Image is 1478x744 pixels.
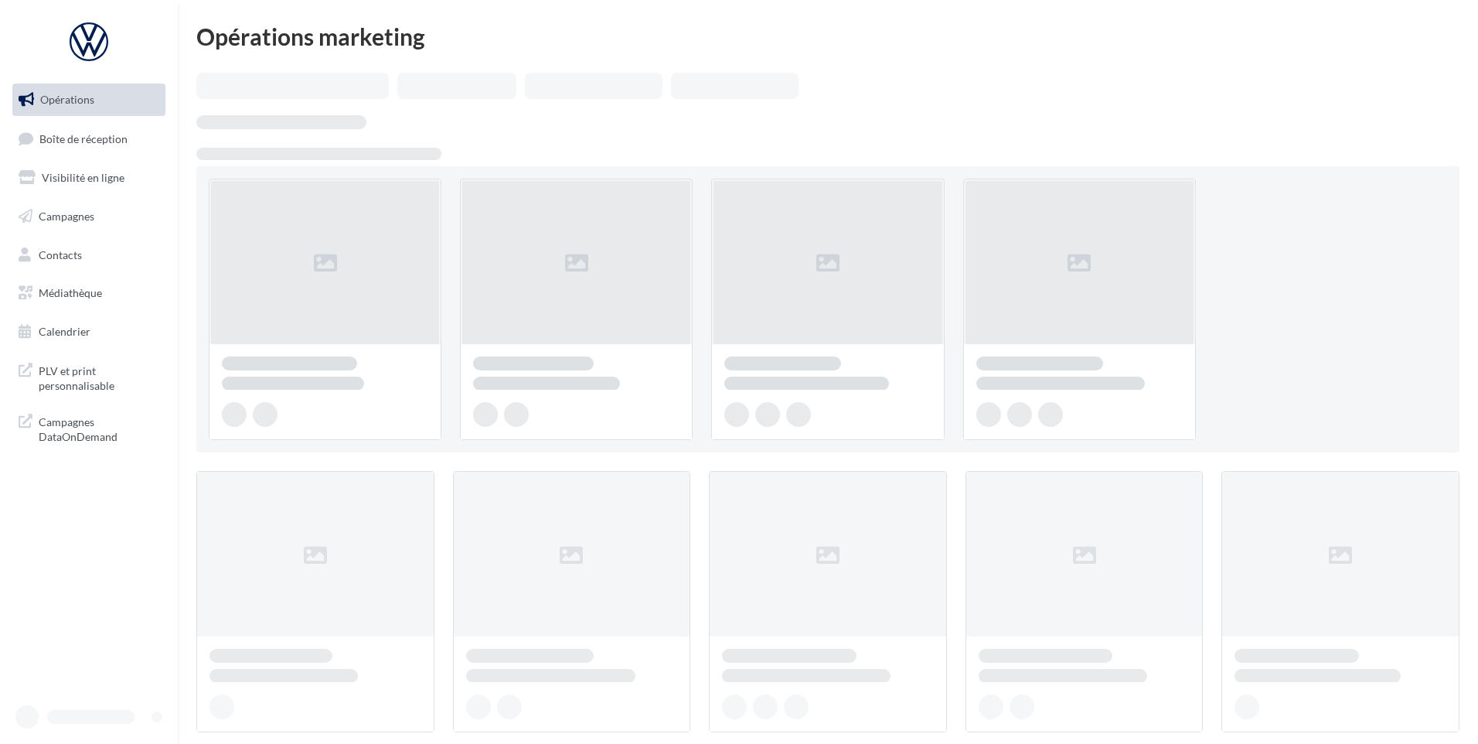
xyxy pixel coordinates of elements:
a: Boîte de réception [9,122,169,155]
a: Opérations [9,84,169,116]
a: Contacts [9,239,169,271]
span: Calendrier [39,325,90,338]
span: Visibilité en ligne [42,171,124,184]
a: Campagnes [9,200,169,233]
a: Campagnes DataOnDemand [9,405,169,451]
span: Campagnes DataOnDemand [39,411,159,445]
a: Médiathèque [9,277,169,309]
a: PLV et print personnalisable [9,354,169,400]
a: Visibilité en ligne [9,162,169,194]
a: Calendrier [9,316,169,348]
span: Opérations [40,93,94,106]
span: Contacts [39,247,82,261]
span: Boîte de réception [39,131,128,145]
div: Opérations marketing [196,25,1459,48]
span: Médiathèque [39,286,102,299]
span: Campagnes [39,210,94,223]
span: PLV et print personnalisable [39,360,159,394]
